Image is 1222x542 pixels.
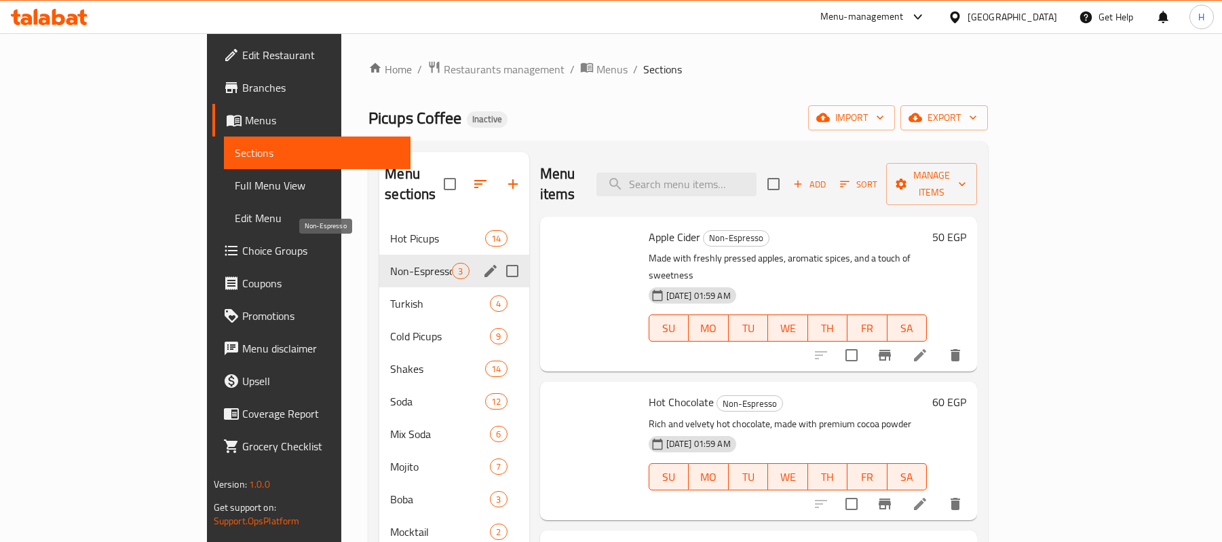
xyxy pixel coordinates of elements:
a: Branches [212,71,411,104]
span: Hot Chocolate [649,392,714,412]
span: export [911,109,977,126]
a: Restaurants management [427,60,565,78]
span: Manage items [897,167,966,201]
span: SA [893,319,922,338]
button: SU [649,314,689,342]
span: Select section [759,170,788,198]
button: Add [788,174,831,195]
div: Soda12 [379,385,529,418]
span: Sections [643,61,682,77]
button: Manage items [886,163,977,205]
button: delete [939,488,972,520]
span: 1.0.0 [249,475,270,493]
span: Upsell [242,373,400,389]
span: TH [814,319,843,338]
span: 14 [486,232,506,245]
div: Menu-management [820,9,904,25]
span: 4 [491,297,506,310]
span: Cold Picups [390,328,490,344]
a: Menu disclaimer [212,332,411,365]
button: delete [939,339,972,372]
a: Promotions [212,300,411,332]
span: Branches [242,79,400,96]
button: export [900,105,988,130]
div: Mocktail [390,524,490,540]
span: Full Menu View [235,177,400,194]
span: Shakes [390,361,485,377]
span: TH [814,467,843,487]
span: MO [694,467,723,487]
div: Turkish4 [379,287,529,320]
span: Add [791,177,828,192]
a: Choice Groups [212,234,411,267]
span: Sort items [831,174,886,195]
span: Menus [596,61,628,77]
span: Non-Espresso [390,263,452,279]
span: Promotions [242,308,400,324]
span: WE [774,319,803,338]
button: Branch-specific-item [868,339,901,372]
li: / [570,61,575,77]
div: items [490,458,507,475]
a: Grocery Checklist [212,430,411,463]
a: Upsell [212,365,411,397]
span: Select to update [837,341,866,369]
span: Hot Picups [390,230,485,247]
button: Sort [837,174,881,195]
a: Full Menu View [224,169,411,202]
a: Edit menu item [912,496,928,512]
span: Sort sections [464,168,497,200]
span: FR [853,467,882,487]
span: Menu disclaimer [242,340,400,357]
span: [DATE] 01:59 AM [661,437,736,450]
button: WE [768,314,808,342]
button: TH [808,463,848,490]
p: Made with freshly pressed apples, aromatic spices, and a touch of sweetness [649,250,928,284]
span: Mojito [390,458,490,475]
span: Edit Menu [235,210,400,226]
span: Coverage Report [242,405,400,422]
span: 6 [491,428,506,441]
h2: Menu items [540,164,581,204]
input: search [596,173,757,196]
div: Cold Picups9 [379,320,529,353]
div: [GEOGRAPHIC_DATA] [968,10,1057,24]
button: FR [847,463,887,490]
span: Turkish [390,295,490,312]
span: SU [655,319,683,338]
span: Non-Espresso [704,230,769,246]
button: TU [729,314,769,342]
div: Non-Espresso3edit [379,255,529,287]
span: Restaurants management [444,61,565,77]
button: SA [887,463,928,490]
a: Edit Menu [224,202,411,234]
span: Apple Cider [649,227,700,247]
div: Hot Picups14 [379,222,529,255]
div: Boba3 [379,483,529,516]
a: Coverage Report [212,397,411,430]
a: Support.OpsPlatform [214,512,300,530]
span: Sort [840,177,877,192]
div: Mix Soda [390,426,490,442]
a: Menus [580,60,628,78]
a: Sections [224,137,411,169]
div: items [490,524,507,540]
a: Coupons [212,267,411,300]
button: MO [689,463,729,490]
span: Soda [390,393,485,410]
li: / [633,61,638,77]
button: import [808,105,895,130]
span: import [819,109,884,126]
div: items [490,328,507,344]
span: 2 [491,526,506,539]
button: edit [480,261,501,281]
button: MO [689,314,729,342]
button: SU [649,463,689,490]
div: items [490,426,507,442]
a: Edit Restaurant [212,39,411,71]
div: items [490,491,507,507]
